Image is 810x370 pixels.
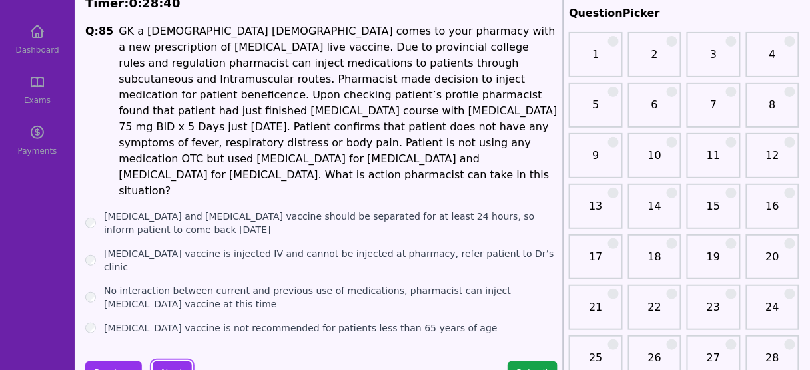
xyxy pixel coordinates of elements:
a: 17 [573,249,618,276]
a: 5 [573,97,618,124]
a: 4 [750,47,795,73]
a: 15 [691,198,736,225]
a: 24 [750,299,795,326]
a: 3 [691,47,736,73]
a: 8 [750,97,795,124]
a: 16 [750,198,795,225]
a: 12 [750,148,795,174]
a: 23 [691,299,736,326]
a: 6 [632,97,677,124]
a: 11 [691,148,736,174]
label: [MEDICAL_DATA] and [MEDICAL_DATA] vaccine should be separated for at least 24 hours, so inform pa... [104,210,558,236]
a: 20 [750,249,795,276]
a: 10 [632,148,677,174]
a: 9 [573,148,618,174]
h1: GK a [DEMOGRAPHIC_DATA] [DEMOGRAPHIC_DATA] comes to your pharmacy with a new prescription of [MED... [119,23,558,199]
h1: Q: 85 [85,23,113,199]
h2: QuestionPicker [569,5,799,21]
label: [MEDICAL_DATA] vaccine is not recommended for patients less than 65 years of age [104,321,498,335]
a: 21 [573,299,618,326]
label: No interaction between current and previous use of medications, pharmacist can inject [MEDICAL_DA... [104,284,558,311]
a: 1 [573,47,618,73]
a: 22 [632,299,677,326]
a: 14 [632,198,677,225]
label: [MEDICAL_DATA] vaccine is injected IV and cannot be injected at pharmacy, refer patient to Dr’s c... [104,247,558,274]
a: 7 [691,97,736,124]
a: 19 [691,249,736,276]
a: 13 [573,198,618,225]
a: 18 [632,249,677,276]
a: 2 [632,47,677,73]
